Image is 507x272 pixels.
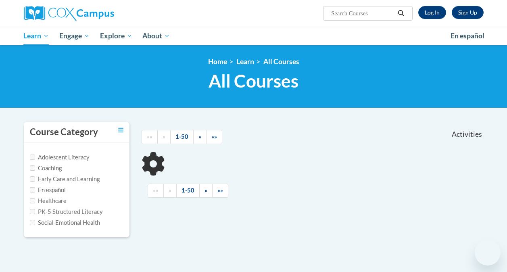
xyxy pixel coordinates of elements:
input: Checkbox for Options [30,198,35,203]
a: Learn [19,27,54,45]
a: Learn [236,57,254,66]
input: Checkbox for Options [30,187,35,192]
span: » [198,133,201,140]
span: Activities [452,130,482,139]
span: En español [451,31,484,40]
span: Engage [59,31,90,41]
span: All Courses [209,70,298,92]
a: 1-50 [176,184,200,198]
button: Search [395,8,407,18]
a: Engage [54,27,95,45]
a: Next [193,130,207,144]
img: Cox Campus [24,6,114,21]
a: En español [445,27,490,44]
span: »» [211,133,217,140]
a: Toggle collapse [118,126,123,135]
label: Coaching [30,164,62,173]
label: Adolescent Literacy [30,153,90,162]
input: Checkbox for Options [30,165,35,171]
input: Checkbox for Options [30,155,35,160]
a: All Courses [263,57,299,66]
input: Checkbox for Options [30,209,35,214]
span: Learn [23,31,49,41]
a: Register [452,6,484,19]
a: Begining [148,184,164,198]
div: Main menu [18,27,490,45]
a: Log In [418,6,446,19]
a: Cox Campus [24,6,169,21]
a: Explore [95,27,138,45]
a: Home [208,57,227,66]
iframe: Button to launch messaging window [475,240,501,266]
a: About [137,27,175,45]
a: Next [199,184,213,198]
label: En español [30,186,66,195]
span: «« [153,187,159,194]
span: « [163,133,165,140]
input: Checkbox for Options [30,220,35,225]
a: End [206,130,222,144]
span: »» [217,187,223,194]
label: Early Care and Learning [30,175,100,184]
span: « [169,187,171,194]
span: » [204,187,207,194]
h3: Course Category [30,126,98,138]
a: Begining [142,130,158,144]
label: PK-5 Structured Literacy [30,207,103,216]
input: Checkbox for Options [30,176,35,182]
input: Search Courses [330,8,395,18]
span: «« [147,133,152,140]
span: Explore [100,31,132,41]
a: End [212,184,228,198]
span: About [142,31,170,41]
a: Previous [157,130,171,144]
label: Healthcare [30,197,67,205]
a: 1-50 [170,130,194,144]
label: Social-Emotional Health [30,218,100,227]
a: Previous [163,184,177,198]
